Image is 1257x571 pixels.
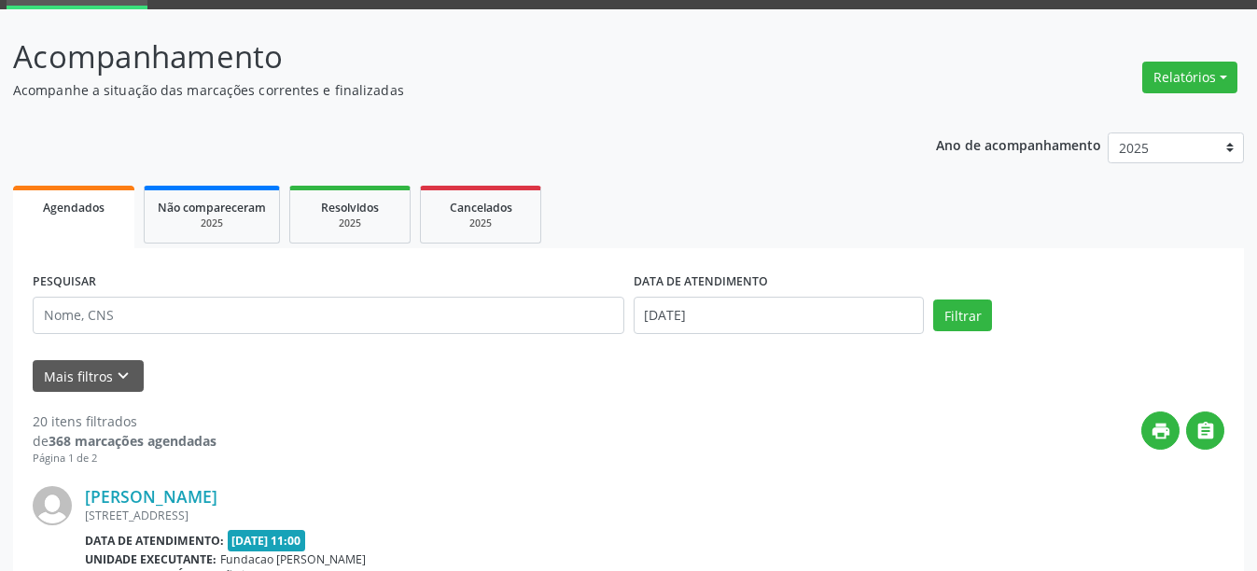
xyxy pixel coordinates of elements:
p: Acompanhamento [13,34,874,80]
input: Selecione um intervalo [634,297,925,334]
span: Agendados [43,200,105,216]
b: Unidade executante: [85,551,216,567]
p: Acompanhe a situação das marcações correntes e finalizadas [13,80,874,100]
div: 2025 [303,216,397,230]
span: Cancelados [450,200,512,216]
button: print [1141,411,1180,450]
div: de [33,431,216,451]
span: Fundacao [PERSON_NAME] [220,551,366,567]
div: [STREET_ADDRESS] [85,508,944,523]
p: Ano de acompanhamento [936,132,1101,156]
button: Mais filtroskeyboard_arrow_down [33,360,144,393]
label: DATA DE ATENDIMENTO [634,268,768,297]
strong: 368 marcações agendadas [49,432,216,450]
input: Nome, CNS [33,297,624,334]
i: keyboard_arrow_down [113,366,133,386]
button: Relatórios [1142,62,1237,93]
span: Não compareceram [158,200,266,216]
span: Resolvidos [321,200,379,216]
button:  [1186,411,1224,450]
button: Filtrar [933,299,992,331]
div: 2025 [434,216,527,230]
div: Página 1 de 2 [33,451,216,467]
div: 2025 [158,216,266,230]
label: PESQUISAR [33,268,96,297]
i: print [1151,421,1171,441]
span: [DATE] 11:00 [228,530,306,551]
b: Data de atendimento: [85,533,224,549]
div: 20 itens filtrados [33,411,216,431]
a: [PERSON_NAME] [85,486,217,507]
i:  [1195,421,1216,441]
